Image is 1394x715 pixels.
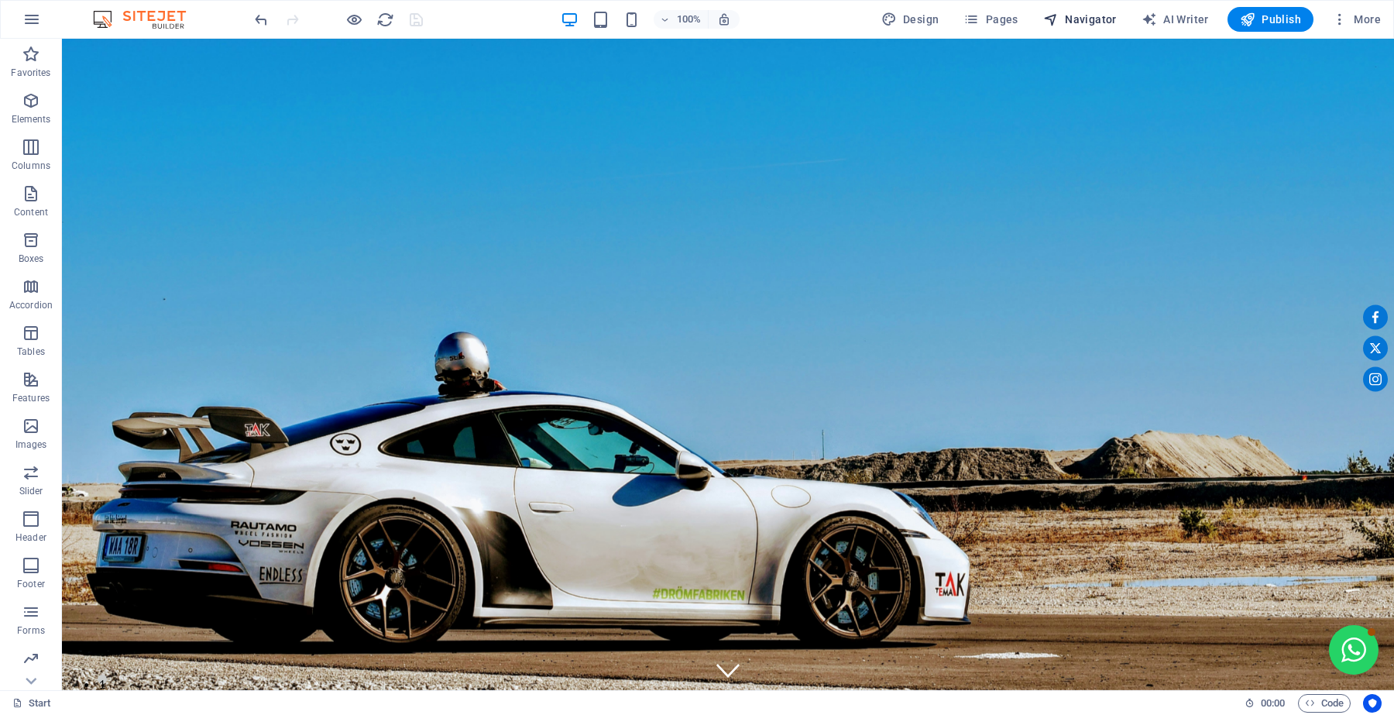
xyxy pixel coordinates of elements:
p: Boxes [19,253,44,265]
p: Slider [19,485,43,497]
p: Header [15,531,46,544]
span: 00 00 [1261,694,1285,713]
button: 1 [36,636,45,645]
span: Publish [1240,12,1301,27]
span: Pages [963,12,1018,27]
button: AI Writer [1135,7,1215,32]
p: Features [12,392,50,404]
button: Click here to leave preview mode and continue editing [345,10,363,29]
button: Pages [957,7,1024,32]
span: AI Writer [1142,12,1209,27]
button: Design [875,7,946,32]
p: Content [14,206,48,218]
p: Accordion [9,299,53,311]
button: More [1326,7,1387,32]
span: : [1272,697,1274,709]
p: Forms [17,624,45,637]
a: Click to cancel selection. Double-click to open Pages [12,694,51,713]
button: undo [252,10,270,29]
i: Reload page [376,11,394,29]
button: reload [376,10,394,29]
p: Footer [17,578,45,590]
button: Open chat window [1267,586,1317,636]
button: Usercentrics [1363,694,1382,713]
span: More [1332,12,1381,27]
span: Design [881,12,939,27]
div: Design (Ctrl+Alt+Y) [875,7,946,32]
button: Navigator [1037,7,1123,32]
button: Code [1298,694,1351,713]
button: 100% [654,10,709,29]
span: Code [1305,694,1344,713]
span: Navigator [1043,12,1117,27]
img: Editor Logo [89,10,205,29]
h6: Session time [1245,694,1286,713]
p: Images [15,438,47,451]
i: Undo: Change link (Ctrl+Z) [252,11,270,29]
i: On resize automatically adjust zoom level to fit chosen device. [717,12,731,26]
p: Elements [12,113,51,125]
button: Publish [1227,7,1313,32]
p: Tables [17,345,45,358]
p: Columns [12,160,50,172]
p: Marketing [9,671,52,683]
h6: 100% [677,10,702,29]
p: Favorites [11,67,50,79]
